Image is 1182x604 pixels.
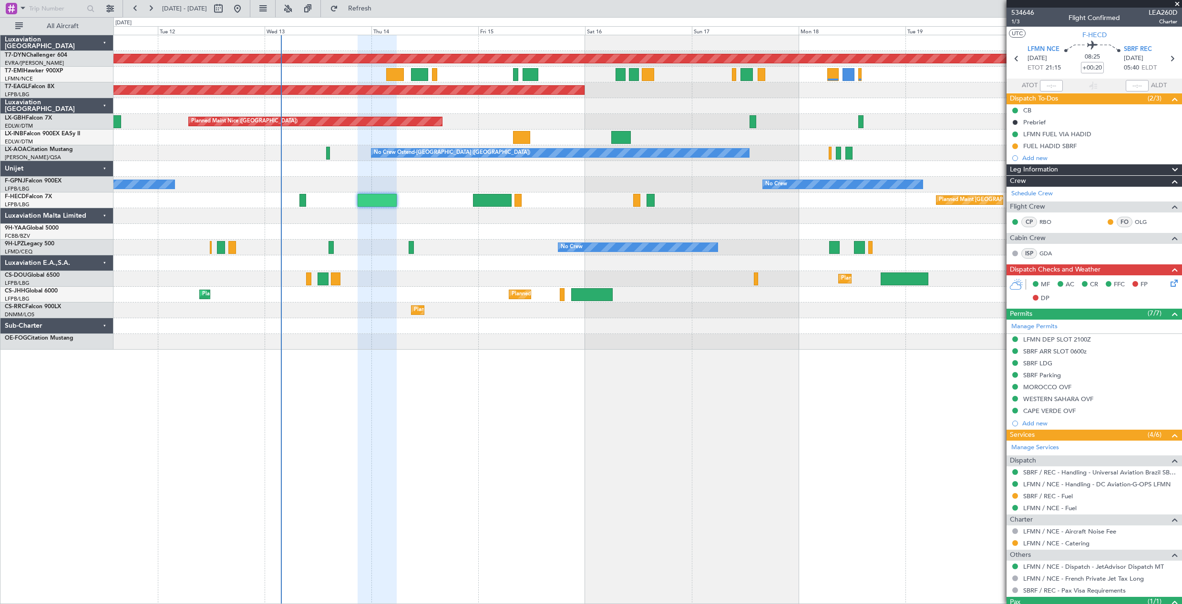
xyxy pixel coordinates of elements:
div: Sat 16 [585,26,692,35]
a: CS-JHHGlobal 6000 [5,288,58,294]
a: LFPB/LBG [5,185,30,192]
div: CP [1021,217,1037,227]
span: Services [1010,430,1035,441]
a: LFMN / NCE - Dispatch - JetAdvisor Dispatch MT [1023,563,1164,571]
a: Manage Permits [1011,322,1058,332]
span: OE-FOG [5,335,27,341]
span: F-GPNJ [5,178,25,184]
a: CS-RRCFalcon 900LX [5,304,61,310]
button: All Aircraft [10,19,103,34]
span: T7-DYN [5,52,26,58]
div: Planned Maint Nice ([GEOGRAPHIC_DATA]) [191,114,298,129]
span: F-HECD [5,194,26,200]
span: Others [1010,550,1031,561]
div: WESTERN SAHARA OVF [1023,395,1093,403]
span: 21:15 [1046,63,1061,73]
a: LFPB/LBG [5,91,30,98]
a: LFMN / NCE - Handling - DC Aviation-G-OPS LFMN [1023,480,1171,488]
span: Crew [1010,176,1026,187]
span: Permits [1010,309,1032,320]
span: FFC [1114,280,1125,290]
div: CB [1023,106,1031,114]
div: LFMN FUEL VIA HADID [1023,130,1091,138]
span: Cabin Crew [1010,233,1046,244]
div: CAPE VERDE OVF [1023,407,1076,415]
span: Dispatch [1010,455,1036,466]
span: Flight Crew [1010,201,1045,212]
a: T7-DYNChallenger 604 [5,52,67,58]
span: 08:25 [1085,52,1100,62]
div: No Crew [765,177,787,191]
span: 9H-YAA [5,225,26,231]
a: SBRF / REC - Pax Visa Requirements [1023,586,1126,594]
div: SBRF LDG [1023,359,1052,367]
span: LX-INB [5,131,23,137]
div: No Crew [561,240,583,254]
span: T7-EMI [5,68,23,74]
span: 9H-LPZ [5,241,24,247]
span: Charter [1149,18,1177,26]
div: Planned Maint Lagos ([PERSON_NAME]) [414,303,513,317]
a: Manage Services [1011,443,1059,453]
a: LFMD/CEQ [5,248,32,255]
a: SBRF / REC - Fuel [1023,492,1073,500]
div: [DATE] [115,19,132,27]
a: T7-EMIHawker 900XP [5,68,63,74]
a: LFMN / NCE - Fuel [1023,504,1077,512]
a: LX-AOACitation Mustang [5,147,73,152]
a: Schedule Crew [1011,189,1053,199]
a: LFPB/LBG [5,201,30,208]
div: SBRF Parking [1023,371,1061,379]
span: [DATE] [1124,54,1143,63]
a: FCBB/BZV [5,232,30,240]
span: (2/3) [1148,93,1161,103]
button: Refresh [326,1,383,16]
div: Thu 14 [371,26,478,35]
span: CR [1090,280,1098,290]
span: AC [1066,280,1074,290]
div: Add new [1022,419,1177,427]
a: EDLW/DTM [5,122,33,130]
div: LFMN DEP SLOT 2100Z [1023,335,1091,343]
div: Planned Maint [GEOGRAPHIC_DATA] ([GEOGRAPHIC_DATA]) [841,272,991,286]
span: ELDT [1141,63,1157,73]
span: Dispatch To-Dos [1010,93,1058,104]
span: SBRF REC [1124,45,1152,54]
a: OE-FOGCitation Mustang [5,335,73,341]
a: LFMN / NCE - French Private Jet Tax Long [1023,574,1144,583]
span: LFMN NCE [1028,45,1059,54]
div: ISP [1021,248,1037,259]
span: CS-RRC [5,304,25,310]
a: LFPB/LBG [5,280,30,287]
a: RBO [1039,218,1061,226]
span: ALDT [1151,81,1167,91]
span: (4/6) [1148,430,1161,440]
div: Planned Maint [GEOGRAPHIC_DATA] ([GEOGRAPHIC_DATA]) [939,193,1089,207]
div: Wed 13 [265,26,371,35]
div: FO [1117,217,1132,227]
div: FUEL HADID SBRF [1023,142,1077,150]
span: LX-AOA [5,147,27,152]
div: Sun 17 [692,26,799,35]
span: All Aircraft [25,23,101,30]
button: UTC [1009,29,1026,38]
span: FP [1141,280,1148,290]
a: LFMN / NCE - Catering [1023,539,1089,547]
div: Flight Confirmed [1069,13,1120,23]
input: --:-- [1040,80,1063,91]
span: LEA260D [1149,8,1177,18]
a: SBRF / REC - Handling - Universal Aviation Brazil SBRF / REC [1023,468,1177,476]
div: Planned Maint [GEOGRAPHIC_DATA] ([GEOGRAPHIC_DATA]) [202,287,352,302]
div: Prebrief [1023,118,1046,126]
a: LX-INBFalcon 900EX EASy II [5,131,80,137]
a: F-HECDFalcon 7X [5,194,52,200]
a: LFMN/NCE [5,75,33,82]
a: T7-EAGLFalcon 8X [5,84,54,90]
a: CS-DOUGlobal 6500 [5,272,60,278]
span: ATOT [1022,81,1038,91]
span: CS-DOU [5,272,27,278]
span: 534646 [1011,8,1034,18]
span: 1/3 [1011,18,1034,26]
a: [PERSON_NAME]/QSA [5,154,61,161]
a: 9H-YAAGlobal 5000 [5,225,59,231]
